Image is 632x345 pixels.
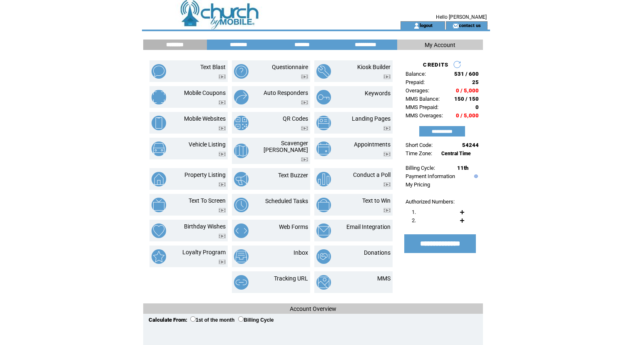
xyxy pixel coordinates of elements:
span: Account Overview [290,305,336,312]
a: Mobile Websites [184,115,226,122]
a: Text Buzzer [278,172,308,179]
a: Web Forms [279,223,308,230]
a: Kiosk Builder [357,64,391,70]
span: Hello [PERSON_NAME] [436,14,487,20]
img: conduct-a-poll.png [316,172,331,186]
img: text-buzzer.png [234,172,249,186]
a: Text Blast [200,64,226,70]
img: vehicle-listing.png [152,141,166,156]
img: video.png [219,74,226,79]
a: logout [420,22,433,28]
img: text-to-win.png [316,198,331,212]
a: Property Listing [184,171,226,178]
a: Vehicle Listing [189,141,226,148]
img: mobile-coupons.png [152,90,166,104]
img: appointments.png [316,141,331,156]
img: video.png [301,74,308,79]
img: video.png [219,152,226,156]
a: Email Integration [346,223,391,230]
span: Billing Cycle: [406,165,435,171]
img: video.png [301,157,308,162]
img: video.png [219,126,226,131]
img: video.png [383,208,391,213]
img: video.png [219,260,226,264]
img: loyalty-program.png [152,249,166,264]
img: video.png [219,208,226,213]
span: Central Time [441,151,471,156]
img: tracking-url.png [234,275,249,290]
img: video.png [301,100,308,105]
span: My Account [425,42,455,48]
img: video.png [383,182,391,187]
img: video.png [383,126,391,131]
span: 0 [475,104,479,110]
img: video.png [219,182,226,187]
a: Scheduled Tasks [265,198,308,204]
img: inbox.png [234,249,249,264]
img: kiosk-builder.png [316,64,331,79]
span: Time Zone: [406,150,432,156]
span: 25 [472,79,479,85]
img: keywords.png [316,90,331,104]
span: 2. [412,217,416,223]
span: 150 / 150 [454,96,479,102]
a: Donations [364,249,391,256]
span: MMS Balance: [406,96,440,102]
span: CREDITS [423,62,448,68]
span: 1. [412,209,416,215]
img: web-forms.png [234,223,249,238]
a: Loyalty Program [182,249,226,256]
a: Text to Win [362,197,391,204]
a: Conduct a Poll [353,171,391,178]
span: 0 / 5,000 [456,112,479,119]
input: 1st of the month [190,316,196,322]
a: Scavenger [PERSON_NAME] [264,140,308,153]
a: Tracking URL [274,275,308,282]
a: Mobile Coupons [184,89,226,96]
img: mms.png [316,275,331,290]
span: Prepaid: [406,79,425,85]
a: Landing Pages [352,115,391,122]
span: 0 / 5,000 [456,87,479,94]
img: email-integration.png [316,223,331,238]
span: Calculate From: [149,317,187,323]
a: QR Codes [283,115,308,122]
img: text-to-screen.png [152,198,166,212]
a: Text To Screen [189,197,226,204]
img: questionnaire.png [234,64,249,79]
img: scheduled-tasks.png [234,198,249,212]
img: donations.png [316,249,331,264]
a: contact us [459,22,481,28]
a: MMS [377,275,391,282]
a: Auto Responders [264,89,308,96]
img: contact_us_icon.gif [453,22,459,29]
img: scavenger-hunt.png [234,144,249,158]
img: property-listing.png [152,172,166,186]
a: Questionnaire [272,64,308,70]
img: auto-responders.png [234,90,249,104]
label: 1st of the month [190,317,234,323]
img: qr-codes.png [234,116,249,130]
img: video.png [301,126,308,131]
img: help.gif [472,174,478,178]
img: video.png [219,234,226,238]
a: Birthday Wishes [184,223,226,230]
a: Appointments [354,141,391,148]
img: landing-pages.png [316,116,331,130]
a: Inbox [294,249,308,256]
img: account_icon.gif [413,22,420,29]
span: 54244 [462,142,479,148]
a: Payment Information [406,173,455,179]
span: Authorized Numbers: [406,199,455,205]
span: Short Code: [406,142,433,148]
img: video.png [219,100,226,105]
span: 11th [457,165,468,171]
span: MMS Prepaid: [406,104,438,110]
a: Keywords [365,90,391,97]
img: video.png [383,152,391,156]
img: mobile-websites.png [152,116,166,130]
input: Billing Cycle [238,316,244,322]
img: text-blast.png [152,64,166,79]
img: birthday-wishes.png [152,223,166,238]
a: My Pricing [406,181,430,188]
